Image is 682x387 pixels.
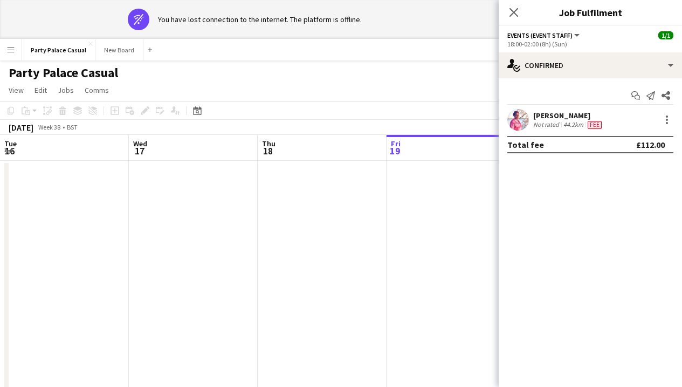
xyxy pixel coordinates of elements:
[67,123,78,131] div: BST
[9,122,33,133] div: [DATE]
[391,139,401,148] span: Fri
[36,123,63,131] span: Week 38
[499,52,682,78] div: Confirmed
[533,120,561,129] div: Not rated
[133,139,147,148] span: Wed
[262,139,275,148] span: Thu
[533,111,604,120] div: [PERSON_NAME]
[636,139,665,150] div: £112.00
[53,83,78,97] a: Jobs
[389,145,401,157] span: 19
[9,85,24,95] span: View
[158,15,362,24] div: You have lost connection to the internet. The platform is offline.
[3,145,17,157] span: 16
[588,121,602,129] span: Fee
[507,139,544,150] div: Total fee
[95,39,143,60] button: New Board
[80,83,113,97] a: Comms
[35,85,47,95] span: Edit
[507,31,573,39] span: Events (Event Staff)
[9,65,118,81] h1: Party Palace Casual
[260,145,275,157] span: 18
[507,40,673,48] div: 18:00-02:00 (8h) (Sun)
[22,39,95,60] button: Party Palace Casual
[499,5,682,19] h3: Job Fulfilment
[4,139,17,148] span: Tue
[30,83,51,97] a: Edit
[58,85,74,95] span: Jobs
[658,31,673,39] span: 1/1
[85,85,109,95] span: Comms
[132,145,147,157] span: 17
[585,120,604,129] div: Crew has different fees then in role
[561,120,585,129] div: 44.2km
[4,83,28,97] a: View
[507,31,581,39] button: Events (Event Staff)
